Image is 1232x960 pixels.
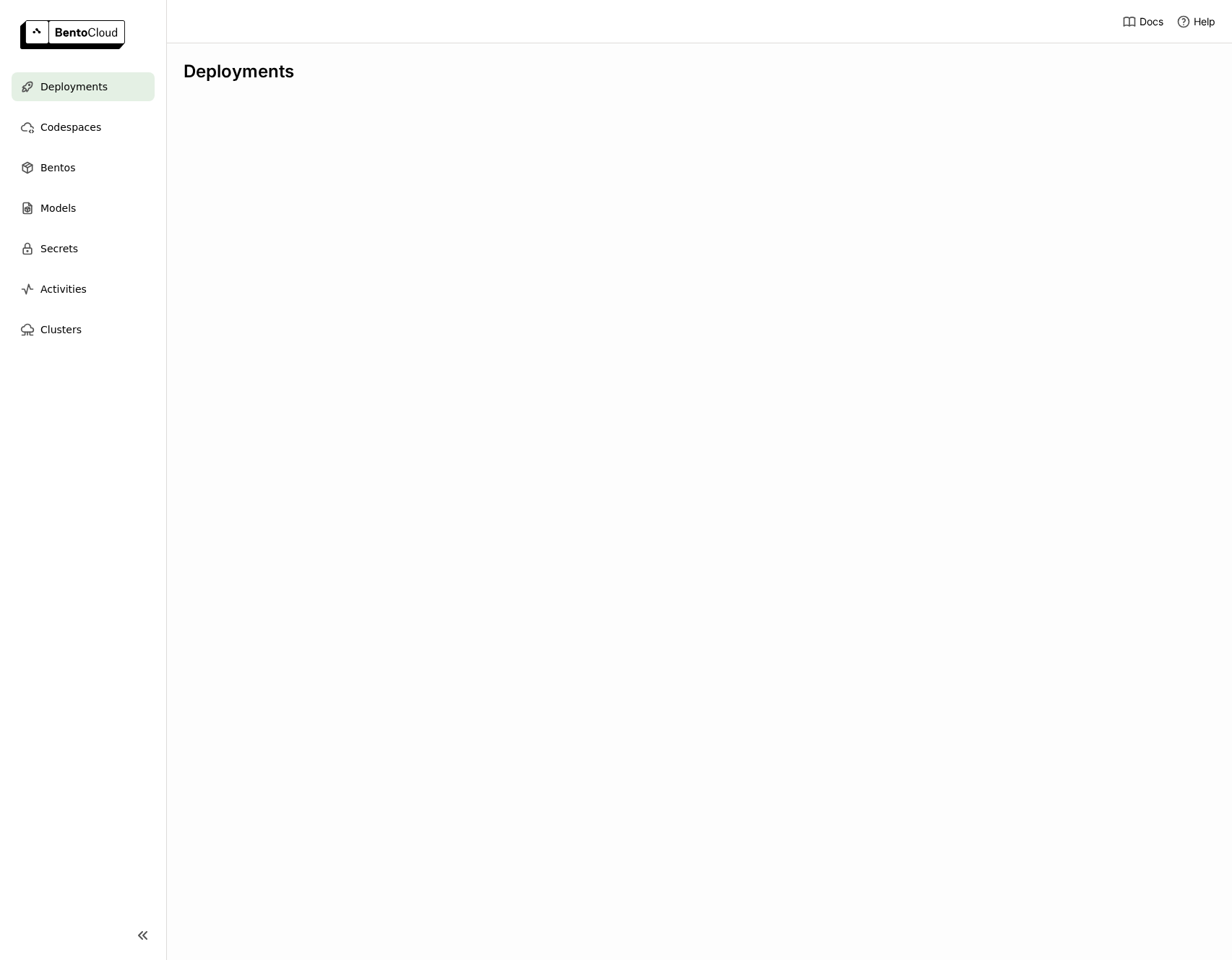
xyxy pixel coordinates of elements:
[1194,15,1215,28] span: Help
[12,153,155,182] a: Bentos
[40,280,87,298] span: Activities
[1176,14,1215,29] div: Help
[184,61,1215,82] div: Deployments
[40,159,75,176] span: Bentos
[12,275,155,304] a: Activities
[12,234,155,263] a: Secrets
[20,20,125,49] img: logo
[40,200,76,217] span: Models
[12,315,155,344] a: Clusters
[12,194,155,223] a: Models
[40,78,108,95] span: Deployments
[1122,14,1163,29] a: Docs
[40,321,82,338] span: Clusters
[1140,15,1163,28] span: Docs
[40,240,78,257] span: Secrets
[40,119,101,136] span: Codespaces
